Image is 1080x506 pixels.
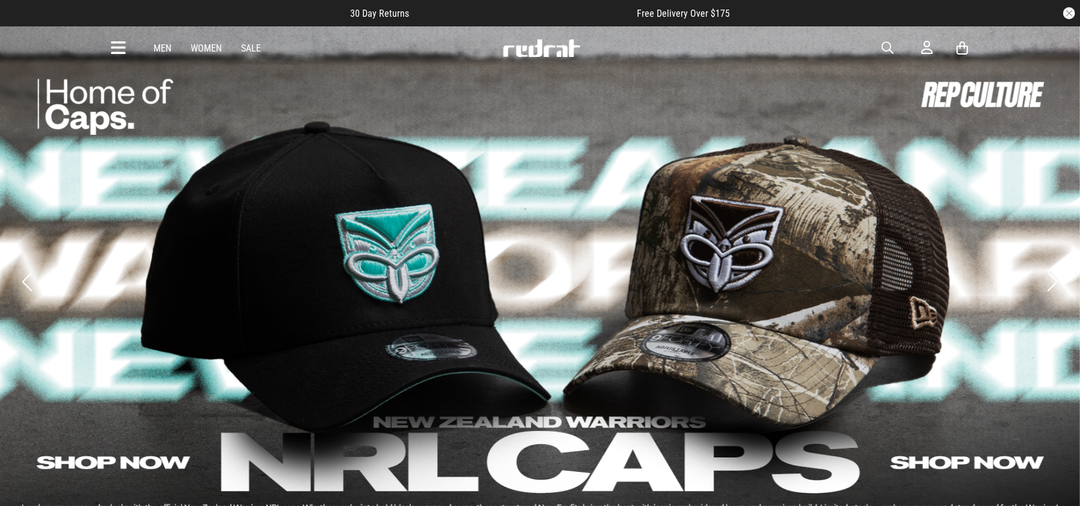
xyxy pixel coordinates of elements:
[637,8,730,19] span: Free Delivery Over $175
[191,43,222,54] a: Women
[154,43,172,54] a: Men
[433,7,613,19] iframe: Customer reviews powered by Trustpilot
[242,43,261,54] a: Sale
[502,39,581,57] img: Redrat logo
[1045,269,1061,295] button: Next slide
[19,269,35,295] button: Previous slide
[350,8,409,19] span: 30 Day Returns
